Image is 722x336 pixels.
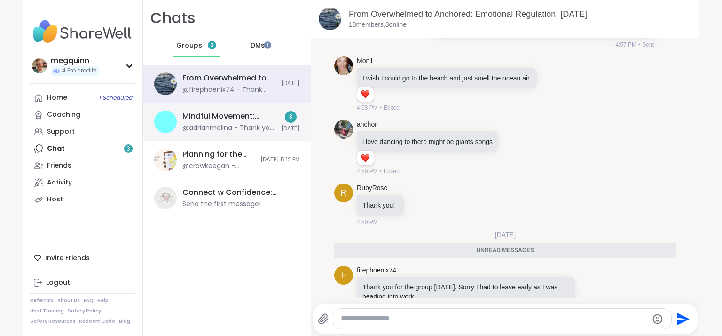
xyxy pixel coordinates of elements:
[97,297,109,304] a: Help
[357,151,374,166] div: Reaction list
[360,154,370,162] button: Reactions: love
[32,58,47,73] img: megquinn
[251,41,265,50] span: DMs
[182,111,275,121] div: Mindful Movement: Steady Presence Through Yoga, [DATE]
[30,308,64,314] a: Host Training
[30,191,135,208] a: Host
[47,93,67,103] div: Home
[182,149,255,160] div: Planning for the Week, [DATE]
[51,56,99,66] div: megquinn
[362,137,493,146] p: i love dancing to there might be giants songs
[30,297,54,304] a: Referrals
[334,120,353,139] img: https://sharewell-space-live.sfo3.digitaloceanspaces.com/user-generated/bd698b57-9748-437a-a102-e...
[357,56,373,66] a: Mon1
[264,41,271,49] iframe: Spotlight
[30,157,135,174] a: Friends
[182,123,275,133] div: @adrianmolina - Thank you so much!!! I didn't know there was a 5 min countdown at the end of the ...
[57,297,80,304] a: About Us
[182,161,255,171] div: @crowkeegan - going p
[357,104,378,112] span: 4:58 PM
[154,111,177,133] img: Mindful Movement: Steady Presence Through Yoga, Oct 06
[260,156,300,164] span: [DATE] 5:12 PM
[362,73,531,83] p: I wish I could go to the beach and just smell the ocean air.
[30,249,135,266] div: Invite Friends
[30,123,135,140] a: Support
[47,161,71,170] div: Friends
[182,187,294,198] div: Connect w Confidence: Know Your Value, [DATE]
[119,318,130,325] a: Blog
[30,15,135,48] img: ShareWell Nav Logo
[384,104,400,112] span: Edited
[30,174,135,191] a: Activity
[30,89,135,106] a: Home11Scheduled
[615,40,636,49] span: 4:57 PM
[182,85,275,95] div: @firephoenix74 - Thank you for the group [DATE]. Sorry I had to leave early as I was heading into...
[150,8,196,29] h1: Chats
[182,200,261,209] div: Send the first message!
[380,167,382,176] span: •
[357,87,374,102] div: Reaction list
[362,282,570,301] p: Thank you for the group [DATE]. Sorry I had to leave early as I was heading into work
[62,67,97,75] span: 4 Pro credits
[47,195,63,204] div: Host
[281,80,300,88] span: [DATE]
[380,104,382,112] span: •
[285,111,297,123] div: 3
[652,313,663,325] button: Emoji picker
[357,184,387,193] a: RubyRose
[334,243,676,258] div: Unread messages
[84,297,94,304] a: FAQ
[357,120,377,129] a: anchor
[357,167,378,176] span: 4:59 PM
[642,40,654,49] span: Sent
[489,230,521,240] span: [DATE]
[154,72,177,95] img: From Overwhelmed to Anchored: Emotional Regulation, Oct 07
[99,94,133,102] span: 11 Scheduled
[47,178,72,187] div: Activity
[341,314,648,324] textarea: Type your message
[334,56,353,75] img: https://sharewell-space-live.sfo3.digitaloceanspaces.com/user-generated/1ddea3a2-7194-4826-8ff1-e...
[349,20,407,30] p: 18 members, 3 online
[638,40,640,49] span: •
[341,269,346,281] span: f
[360,91,370,98] button: Reactions: love
[47,127,75,136] div: Support
[154,149,177,171] img: Planning for the Week, Oct 04
[384,167,400,176] span: Edited
[357,266,396,275] a: firephoenix74
[349,9,587,19] a: From Overwhelmed to Anchored: Emotional Regulation, [DATE]
[68,308,101,314] a: Safety Policy
[672,308,693,329] button: Send
[154,187,177,209] img: Connect w Confidence: Know Your Value, Oct 08
[30,318,75,325] a: Safety Resources
[182,73,275,83] div: From Overwhelmed to Anchored: Emotional Regulation, [DATE]
[46,278,70,288] div: Logout
[176,41,202,50] span: Groups
[319,8,341,30] img: From Overwhelmed to Anchored: Emotional Regulation, Oct 07
[30,274,135,291] a: Logout
[47,110,80,120] div: Coaching
[362,200,398,210] p: Thank you!
[341,187,347,200] span: R
[211,41,214,49] span: 3
[281,125,300,133] span: [DATE]
[357,218,378,226] span: 4:59 PM
[79,318,115,325] a: Redeem Code
[30,106,135,123] a: Coaching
